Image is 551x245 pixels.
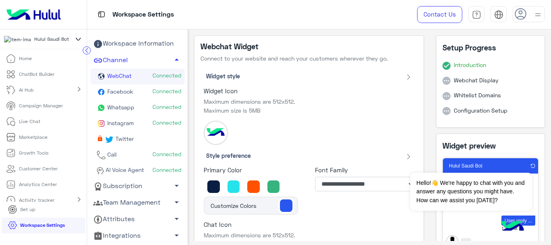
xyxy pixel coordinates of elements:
[74,84,84,94] mat-icon: chevron_right
[152,71,182,80] span: Connected
[152,87,182,95] span: Connected
[19,197,54,204] p: Activity tracker
[90,69,185,84] a: WebChatConnected
[19,165,58,172] p: Customer Center
[90,178,185,194] a: Subscription
[533,10,543,20] img: profile
[113,9,174,20] p: Workspace Settings
[152,150,182,158] span: Connected
[2,202,42,218] a: Set up
[90,36,185,52] a: Workspace Information
[19,181,57,188] p: Analytics Center
[172,197,182,207] span: arrow_drop_down
[106,72,132,79] span: WebChat
[90,84,185,100] a: FacebookConnected
[90,228,185,244] a: Integrations
[315,166,414,174] h6: Font Family
[20,206,35,213] p: Set up
[90,132,185,147] a: Twitter
[211,201,257,210] p: Customize Colors
[204,87,303,94] h6: Widget Icon
[74,195,84,204] mat-icon: chevron_right
[19,86,33,94] p: AI Hub
[200,54,417,63] p: Connect to your website and reach your customers wherever they go.
[442,140,538,151] h6: Widget preview
[106,119,134,126] span: Instagram
[114,135,134,142] span: Twitter
[454,91,501,100] span: Whitelist Domains
[204,151,415,160] button: Style preference
[206,72,240,80] span: Widget style
[468,6,484,23] a: tab
[172,214,182,224] span: arrow_drop_down
[204,71,415,81] button: Widget style
[417,6,462,23] a: Contact Us
[106,151,117,158] span: Call
[172,181,182,191] span: arrow_drop_down
[204,166,303,174] h6: Primary Color
[454,61,486,70] span: Introduction
[204,221,303,228] h6: Chat Icon
[90,100,185,116] a: WhatsappConnected
[200,42,417,51] h5: Webchat Widget
[34,36,69,43] span: Hulul Saudi Bot
[90,194,185,211] a: Team Management
[90,116,185,132] a: InstagramConnected
[19,149,48,157] p: Growth Tools
[106,88,134,95] span: Facebook
[96,9,106,19] img: tab
[172,230,182,240] span: arrow_drop_down
[19,102,63,109] p: Campaign Manager
[152,166,182,174] span: Connected
[410,173,532,211] span: Hello!👋 We're happy to chat with you and answer any questions you might have. How can we assist y...
[19,71,54,78] p: ChatBot Builder
[2,218,71,233] a: Workspace Settings
[4,36,31,43] img: 114004088273201
[106,104,135,111] span: Whatsapp
[494,10,503,19] img: tab
[19,118,40,125] p: Live Chat
[104,166,144,173] span: AI Voice Agent
[19,134,48,141] p: Marketplace
[472,10,481,19] img: tab
[90,211,185,227] a: Attributes
[204,97,303,115] p: Maximum dimensions are 512x512. Maximum size is 5MB
[454,106,507,115] span: Configuration Setup
[90,163,185,178] a: AI Voice AgentConnected
[172,55,182,65] span: arrow_drop_up
[20,222,65,229] p: Workspace Settings
[454,76,499,85] span: Webchat Display
[206,151,251,160] span: Style preference
[3,6,64,23] img: Logo
[204,121,228,145] img: image
[90,52,185,69] a: Channel
[19,55,32,62] p: Home
[90,147,185,163] a: CallConnected
[499,213,527,241] img: hulul-logo.png
[442,42,538,53] h6: Setup Progress
[152,103,182,111] span: Connected
[152,119,182,127] span: Connected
